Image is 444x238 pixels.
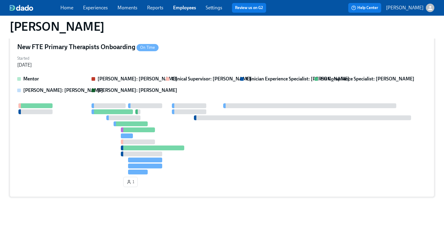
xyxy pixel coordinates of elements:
h1: [PERSON_NAME] [10,19,105,34]
button: [PERSON_NAME] [386,4,434,12]
img: dado [10,5,33,11]
strong: [PERSON_NAME]: [PERSON_NAME] [98,76,177,82]
button: 1 [123,177,138,187]
a: Experiences [83,5,108,11]
strong: HR Compliance Specialist: [PERSON_NAME] [320,76,414,82]
label: Started [17,55,32,62]
a: Moments [117,5,137,11]
strong: [PERSON_NAME]: [PERSON_NAME] [98,87,177,93]
a: Reports [147,5,163,11]
strong: Clinician Experience Specialist: [PERSON_NAME] [246,76,349,82]
p: [PERSON_NAME] [386,5,423,11]
span: Help Center [351,5,378,11]
strong: Clinical Supervisor: [PERSON_NAME] [172,76,251,82]
a: Review us on G2 [235,5,263,11]
a: Settings [206,5,222,11]
strong: [PERSON_NAME]: [PERSON_NAME] [23,87,103,93]
span: On Time [137,45,159,50]
a: Employees [173,5,196,11]
button: Review us on G2 [232,3,266,13]
a: Home [60,5,73,11]
a: dado [10,5,60,11]
strong: Mentor [23,76,39,82]
div: [DATE] [17,62,32,68]
h4: New FTE Primary Therapists Onboarding [17,42,159,52]
span: 1 [127,179,134,185]
button: Help Center [348,3,381,13]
